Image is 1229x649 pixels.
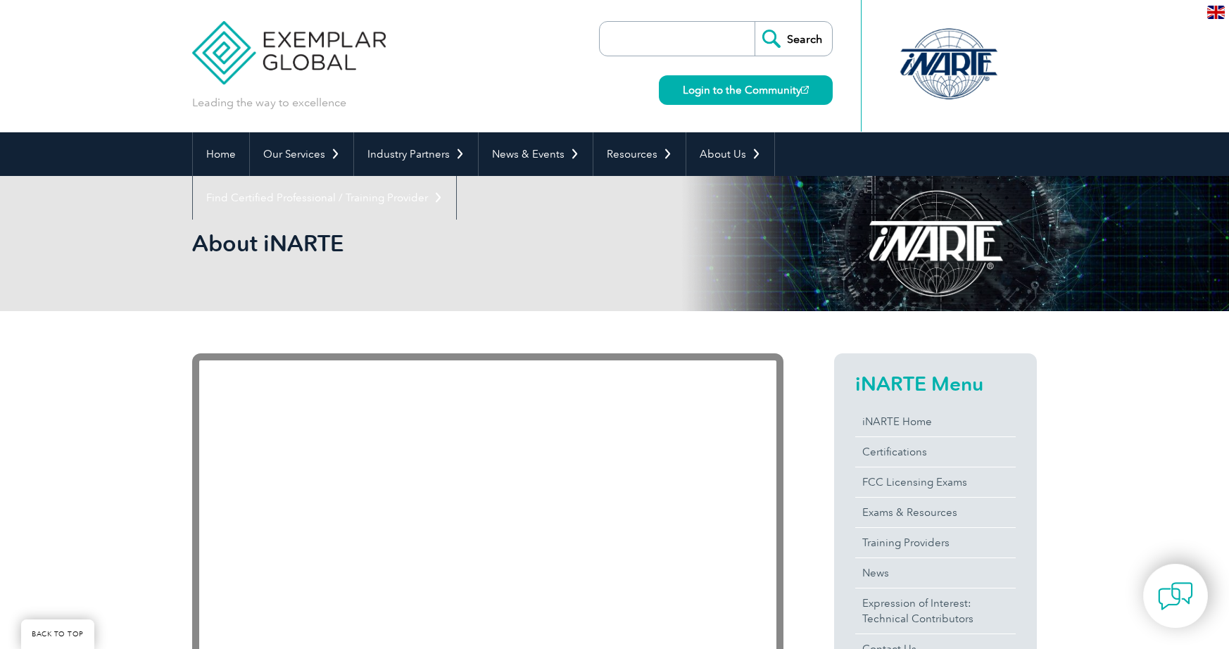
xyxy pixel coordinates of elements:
img: en [1207,6,1225,19]
a: Training Providers [855,528,1016,557]
a: Login to the Community [659,75,833,105]
a: Industry Partners [354,132,478,176]
img: contact-chat.png [1158,579,1193,614]
a: FCC Licensing Exams [855,467,1016,497]
img: open_square.png [801,86,809,94]
a: Expression of Interest:Technical Contributors [855,588,1016,634]
a: About Us [686,132,774,176]
a: iNARTE Home [855,407,1016,436]
a: BACK TO TOP [21,619,94,649]
a: Our Services [250,132,353,176]
h2: About iNARTE [192,232,783,255]
h2: iNARTE Menu [855,372,1016,395]
a: Home [193,132,249,176]
p: Leading the way to excellence [192,95,346,111]
a: Exams & Resources [855,498,1016,527]
input: Search [755,22,832,56]
a: Resources [593,132,686,176]
a: News & Events [479,132,593,176]
a: Certifications [855,437,1016,467]
a: Find Certified Professional / Training Provider [193,176,456,220]
a: News [855,558,1016,588]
